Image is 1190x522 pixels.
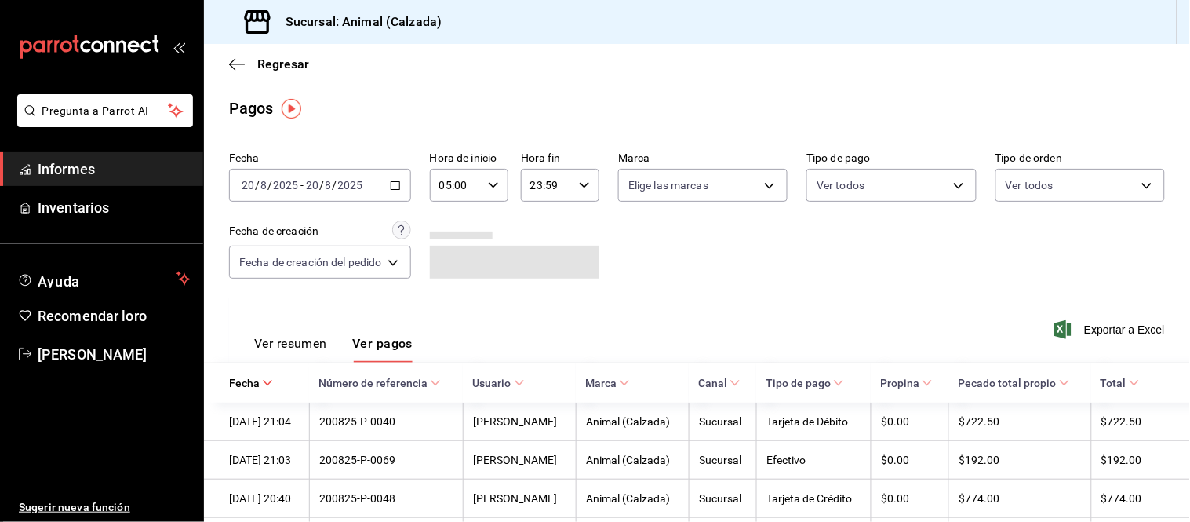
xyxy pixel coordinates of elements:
font: Exportar a Excel [1084,323,1165,336]
img: Marcador de información sobre herramientas [282,99,301,119]
font: Marca [618,152,650,165]
font: 200825-P-0040 [319,415,395,428]
font: Inventarios [38,199,109,216]
font: Tipo de orden [995,152,1063,165]
font: Sugerir nueva función [19,501,130,513]
font: Hora fin [521,152,561,165]
font: Fecha de creación [229,224,318,237]
font: Usuario [472,378,511,390]
font: $192.00 [1101,454,1142,466]
font: Sucursal: Animal (Calzada) [286,14,442,29]
font: Tipo de pago [806,152,871,165]
font: Elige las marcas [628,179,708,192]
span: Tipo de pago [766,376,844,389]
input: -- [241,179,255,192]
font: Fecha [229,152,260,165]
font: [PERSON_NAME] [38,346,147,363]
span: Total [1101,376,1140,389]
font: / [319,179,324,192]
font: Regresar [257,57,309,71]
font: $0.00 [881,454,909,466]
button: Pregunta a Parrot AI [17,94,193,127]
button: abrir_cajón_menú [173,41,185,53]
font: Pecado total propio [958,378,1056,390]
font: $192.00 [959,454,999,466]
font: $722.50 [959,415,999,428]
font: Tarjeta de Crédito [766,492,852,505]
font: / [255,179,260,192]
font: - [300,179,304,192]
font: Animal (Calzada) [586,454,670,466]
font: $722.50 [1101,415,1142,428]
font: [PERSON_NAME] [473,454,557,466]
font: Canal [698,378,727,390]
font: / [267,179,272,192]
font: Efectivo [766,454,806,466]
font: Fecha de creación del pedido [239,256,382,268]
font: Ayuda [38,273,80,290]
font: Ver todos [1006,179,1054,192]
font: Animal (Calzada) [586,415,670,428]
span: Propina [880,376,933,389]
font: Ver todos [817,179,864,192]
font: Sucursal [699,454,741,466]
font: Ver pagos [352,336,413,351]
span: Marca [585,376,630,389]
span: Canal [698,376,741,389]
font: Sucursal [699,415,741,428]
font: [DATE] 21:04 [229,415,291,428]
button: Regresar [229,57,309,71]
font: $774.00 [959,492,999,505]
font: / [333,179,337,192]
font: Recomendar loro [38,308,147,324]
font: $0.00 [881,415,909,428]
input: -- [305,179,319,192]
span: Usuario [472,376,524,389]
font: Pregunta a Parrot AI [42,104,149,117]
input: ---- [337,179,364,192]
input: -- [325,179,333,192]
font: [PERSON_NAME] [473,415,557,428]
font: Animal (Calzada) [586,492,670,505]
input: -- [260,179,267,192]
font: Tipo de pago [766,378,831,390]
font: Propina [880,378,919,390]
font: $0.00 [881,492,909,505]
font: 200825-P-0069 [319,454,395,466]
font: Ver resumen [254,336,327,351]
span: Número de referencia [318,376,441,389]
font: [PERSON_NAME] [473,492,557,505]
a: Pregunta a Parrot AI [11,114,193,130]
font: 200825-P-0048 [319,492,395,505]
font: Fecha [229,378,260,390]
input: ---- [272,179,299,192]
font: Número de referencia [318,378,428,390]
font: Hora de inicio [430,152,497,165]
font: $774.00 [1101,492,1142,505]
span: Pecado total propio [958,376,1069,389]
font: [DATE] 21:03 [229,454,291,466]
font: Pagos [229,99,274,118]
font: Informes [38,161,95,177]
div: pestañas de navegación [254,335,413,363]
span: Fecha [229,376,273,389]
font: Tarjeta de Débito [766,415,848,428]
font: [DATE] 20:40 [229,492,291,505]
font: Marca [585,378,617,390]
font: Total [1101,378,1126,390]
font: Sucursal [699,492,741,505]
button: Exportar a Excel [1057,320,1165,339]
